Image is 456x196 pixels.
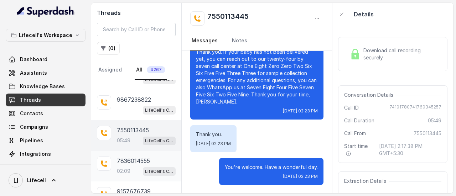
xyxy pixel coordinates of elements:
span: Integrations [20,150,51,158]
span: Start time [344,143,373,157]
button: Lifecell's Workspace [6,29,85,42]
p: Thank you. If your baby has not been delivered yet, you can reach out to our twenty-four by seven... [196,48,318,105]
span: API Settings [20,164,51,171]
span: Call From [344,130,366,137]
span: Campaigns [20,123,48,131]
span: Call ID [344,104,359,111]
span: Threads [20,96,41,104]
span: Extraction Details [344,178,389,185]
span: Assistants [20,69,47,76]
h2: 7550113445 [207,11,249,26]
a: Contacts [6,107,85,120]
a: Threads [6,94,85,106]
span: Pipelines [20,137,43,144]
span: 74101780741760345257 [389,104,441,111]
span: Lifecell [27,177,46,184]
p: Details [354,10,374,18]
a: Integrations [6,148,85,160]
p: LifeCell's Call Assistant [145,107,173,114]
input: Search by Call ID or Phone Number [97,23,176,36]
span: Download call recording securely [363,47,439,61]
p: LifeCell's Call Assistant [145,137,173,144]
a: Notes [230,31,249,51]
p: 9867238822 [117,95,151,104]
p: 05:49 [117,137,130,144]
button: (0) [97,42,120,55]
span: Call Duration [344,117,374,124]
p: You're welcome. Have a wonderful day. [225,164,318,171]
p: LifeCell's Call Assistant [145,168,173,175]
a: Dashboard [6,53,85,66]
a: Knowledge Bases [6,80,85,93]
nav: Tabs [97,60,176,80]
p: 9157676739 [117,187,151,196]
span: Dashboard [20,56,47,63]
span: Contacts [20,110,43,117]
a: Messages [190,31,219,51]
span: Conversation Details [344,91,396,99]
a: All4267 [135,60,167,80]
span: Knowledge Bases [20,83,65,90]
a: Campaigns [6,121,85,133]
span: [DATE] 2:17:38 PM GMT+5:30 [379,143,441,157]
p: Lifecell's Workspace [19,31,72,39]
span: 4267 [147,66,165,73]
p: 02:09 [117,168,130,175]
a: Lifecell [6,170,85,190]
p: 7836014555 [117,157,150,165]
span: [DATE] 02:23 PM [283,174,318,179]
a: API Settings [6,161,85,174]
a: Assistants [6,67,85,79]
a: Pipelines [6,134,85,147]
p: Thank you. [196,131,231,138]
img: light.svg [17,6,74,17]
a: Assigned [97,60,123,80]
span: 05:49 [428,117,441,124]
span: 7550113445 [414,130,441,137]
span: [DATE] 02:23 PM [196,141,231,147]
text: LI [14,177,18,184]
nav: Tabs [190,31,323,51]
h2: Threads [97,9,176,17]
img: Lock Icon [350,49,361,59]
span: [DATE] 02:23 PM [283,108,318,114]
p: 7550113445 [117,126,149,134]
